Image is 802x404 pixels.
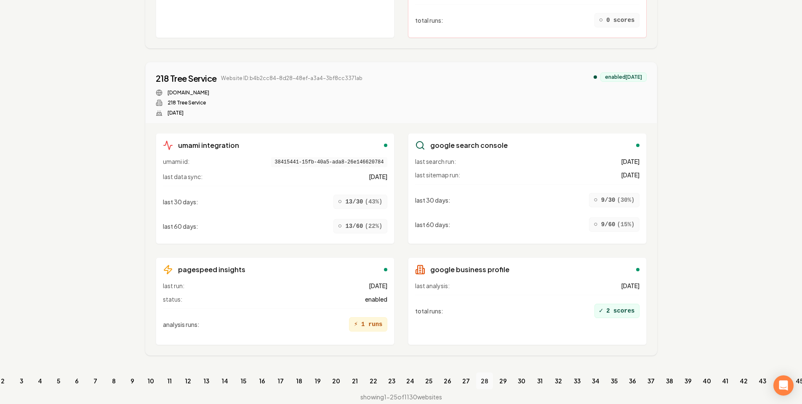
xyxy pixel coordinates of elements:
span: ○ [599,15,603,25]
a: 12 [180,372,197,389]
a: 43 [754,372,771,389]
a: 3 [13,372,30,389]
span: last 30 days : [415,196,450,204]
h3: pagespeed insights [178,265,245,275]
span: ○ [338,221,342,231]
a: [DOMAIN_NAME] [168,89,209,96]
a: 39 [680,372,697,389]
div: enabled [384,144,387,147]
a: 30 [513,372,530,389]
a: 21 [346,372,363,389]
div: 0 scores [594,13,639,27]
div: 2 scores [594,304,639,318]
a: 7 [87,372,104,389]
a: 10 [143,372,160,389]
span: enabled [365,295,387,303]
a: 36 [624,372,641,389]
div: 13/60 [333,219,387,233]
span: last run: [163,281,184,290]
a: 31 [532,372,549,389]
span: [DATE] [621,157,639,166]
a: 35 [606,372,623,389]
span: ⚡ [354,319,358,329]
a: 32 [550,372,567,389]
span: [DATE] [369,281,387,290]
a: 44 [773,372,789,389]
span: last sitemap run: [415,171,460,179]
a: 14 [217,372,234,389]
span: [DATE] [621,281,639,290]
a: 19 [309,372,326,389]
a: 38 [661,372,678,389]
a: 40 [698,372,715,389]
a: 26 [439,372,456,389]
a: 6 [69,372,85,389]
span: total runs : [415,307,443,315]
a: 37 [643,372,660,389]
a: 23 [384,372,400,389]
span: ( 22 %) [365,222,382,230]
a: 33 [569,372,586,389]
div: enabled [DATE] [600,72,647,82]
div: showing 1 - 25 of 1130 websites [360,393,442,401]
span: last analysis: [415,281,450,290]
span: last data sync: [163,172,202,181]
span: ✓ [599,306,603,316]
h3: google business profile [430,265,509,275]
a: 11 [161,372,178,389]
a: 24 [402,372,419,389]
span: [DATE] [369,172,387,181]
div: 9/60 [589,217,639,232]
a: 28 [476,372,493,389]
span: ○ [594,219,598,230]
div: analytics enabled [594,75,597,79]
a: 5 [50,372,67,389]
a: 15 [235,372,252,389]
span: ○ [594,195,598,205]
nav: pagination [145,372,657,389]
span: ( 30 %) [617,196,634,204]
span: status: [163,295,182,303]
a: 27 [458,372,474,389]
div: enabled [636,144,639,147]
a: 25 [421,372,437,389]
span: total runs : [415,16,443,24]
span: last search run: [415,157,456,166]
span: ○ [338,197,342,207]
span: [DATE] [621,171,639,179]
div: Website [156,89,362,96]
span: last 60 days : [415,220,450,229]
span: analysis runs : [163,320,200,329]
a: 20 [328,372,345,389]
span: Website ID: b4b2cc84-8d28-48ef-a3a4-3bf8cc3371ab [221,75,362,82]
h3: umami integration [178,140,239,150]
h3: google search console [430,140,508,150]
span: ( 43 %) [365,198,382,206]
div: 1 runs [349,317,387,332]
a: 29 [495,372,512,389]
div: enabled [384,268,387,271]
a: 17 [272,372,289,389]
div: enabled [636,268,639,271]
a: 4 [32,372,48,389]
a: 16 [254,372,271,389]
span: umami id: [163,157,189,167]
div: Open Intercom Messenger [773,375,794,396]
div: 13/30 [333,195,387,209]
span: ( 15 %) [617,220,634,229]
a: 42 [735,372,752,389]
a: 9 [124,372,141,389]
a: 41 [717,372,734,389]
div: 9/30 [589,193,639,207]
a: 8 [106,372,123,389]
a: 34 [587,372,604,389]
a: 18 [291,372,308,389]
span: last 60 days : [163,222,198,230]
a: 13 [198,372,215,389]
a: 22 [365,372,382,389]
span: 38415441-15fb-40a5-ada8-26e146620784 [271,157,387,167]
span: last 30 days : [163,198,198,206]
a: 218 Tree Service [156,72,217,84]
